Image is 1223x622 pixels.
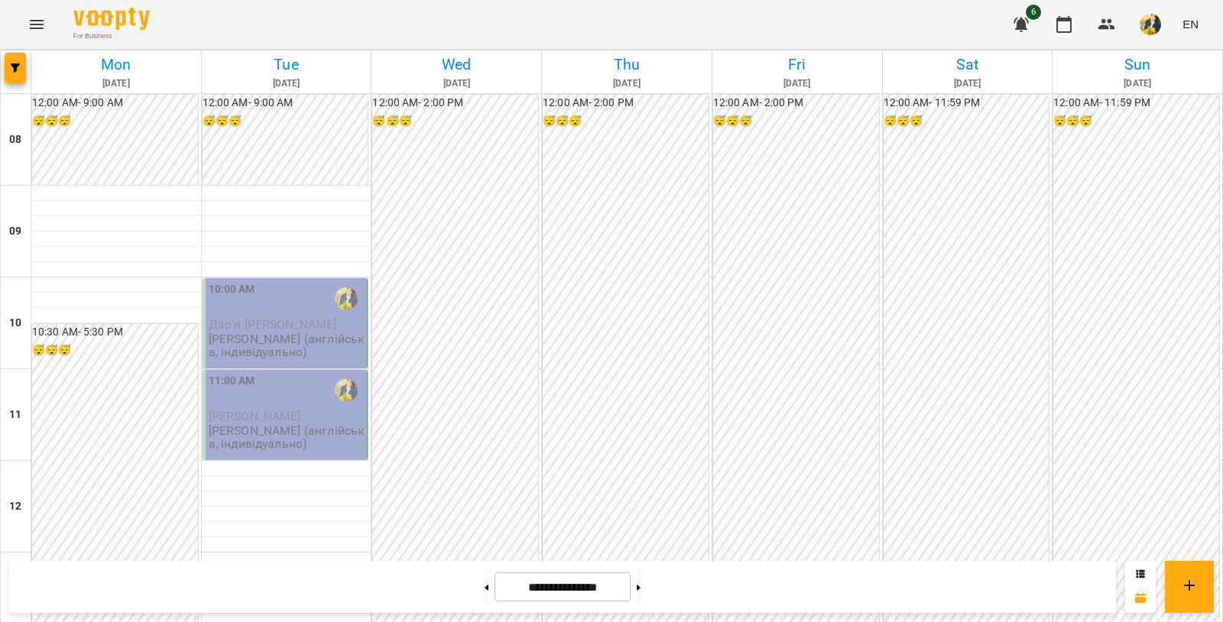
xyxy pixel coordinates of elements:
[1055,53,1220,76] h6: Sun
[374,53,539,76] h6: Wed
[204,53,369,76] h6: Tue
[209,281,255,298] label: 10:00 AM
[1026,5,1041,20] span: 6
[374,76,539,91] h6: [DATE]
[372,113,538,130] h6: 😴😴😴
[209,424,365,451] p: [PERSON_NAME] (англійська, індивідуально)
[544,76,709,91] h6: [DATE]
[9,223,21,240] h6: 09
[209,317,337,332] span: Дар'я [PERSON_NAME]
[32,342,198,359] h6: 😴😴😴
[335,379,358,402] img: Лілія Савинська (а)
[9,315,21,332] h6: 10
[713,113,879,130] h6: 😴😴😴
[34,53,199,76] h6: Mon
[713,95,879,112] h6: 12:00 AM - 2:00 PM
[715,53,880,76] h6: Fri
[203,95,368,112] h6: 12:00 AM - 9:00 AM
[209,332,365,359] p: [PERSON_NAME] (англійська, індивідуально)
[9,131,21,148] h6: 08
[543,95,709,112] h6: 12:00 AM - 2:00 PM
[885,76,1050,91] h6: [DATE]
[1176,10,1205,38] button: EN
[1053,113,1219,130] h6: 😴😴😴
[204,76,369,91] h6: [DATE]
[32,324,198,341] h6: 10:30 AM - 5:30 PM
[209,409,301,423] span: [PERSON_NAME]
[715,76,880,91] h6: [DATE]
[885,53,1050,76] h6: Sat
[1140,14,1161,35] img: edf558cdab4eea865065d2180bd167c9.jpg
[543,113,709,130] h6: 😴😴😴
[73,31,150,41] span: For Business
[884,113,1049,130] h6: 😴😴😴
[9,498,21,515] h6: 12
[544,53,709,76] h6: Thu
[32,95,198,112] h6: 12:00 AM - 9:00 AM
[1055,76,1220,91] h6: [DATE]
[32,113,198,130] h6: 😴😴😴
[9,407,21,423] h6: 11
[1053,95,1219,112] h6: 12:00 AM - 11:59 PM
[203,113,368,130] h6: 😴😴😴
[884,95,1049,112] h6: 12:00 AM - 11:59 PM
[73,8,150,30] img: Voopty Logo
[372,95,538,112] h6: 12:00 AM - 2:00 PM
[209,373,255,390] label: 11:00 AM
[1182,16,1199,32] span: EN
[34,76,199,91] h6: [DATE]
[18,6,55,43] button: Menu
[335,287,358,310] img: Лілія Савинська (а)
